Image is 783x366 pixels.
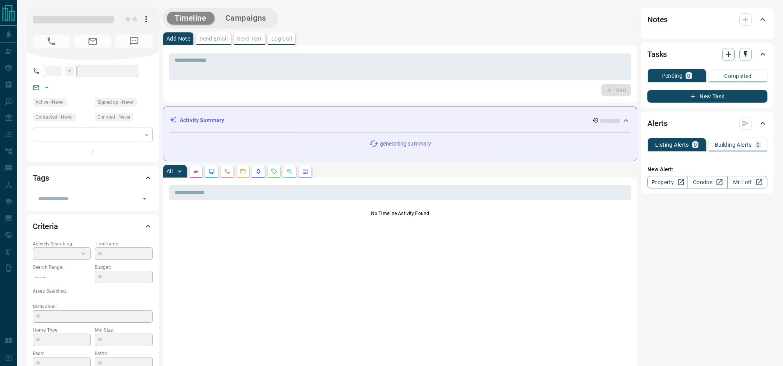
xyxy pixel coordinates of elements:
[33,288,153,295] p: Areas Searched:
[217,12,274,25] button: Campaigns
[97,113,131,121] span: Claimed - Never
[74,35,111,48] span: No Email
[224,168,230,174] svg: Calls
[33,35,70,48] span: No Number
[33,350,91,357] p: Beds:
[647,13,668,26] h2: Notes
[33,303,153,310] p: Motivation:
[33,217,153,236] div: Criteria
[95,350,153,357] p: Baths:
[193,168,199,174] svg: Notes
[169,210,631,217] p: No Timeline Activity Found
[170,113,631,128] div: Activity Summary
[33,271,91,284] p: -- - --
[240,168,246,174] svg: Emails
[647,90,767,103] button: New Task
[255,168,262,174] svg: Listing Alerts
[35,113,73,121] span: Contacted - Never
[45,84,48,91] a: --
[166,169,173,174] p: All
[33,172,49,184] h2: Tags
[756,142,760,147] p: 0
[715,142,752,147] p: Building Alerts
[167,12,214,25] button: Timeline
[139,193,150,204] button: Open
[687,73,690,78] p: 0
[271,168,277,174] svg: Requests
[209,168,215,174] svg: Lead Browsing Activity
[166,36,190,41] p: Add Note
[33,327,91,334] p: Home Type:
[687,176,727,188] a: Condos
[647,117,668,130] h2: Alerts
[33,220,58,233] h2: Criteria
[661,73,682,78] p: Pending
[97,98,134,106] span: Signed up - Never
[95,264,153,271] p: Budget:
[647,10,767,29] div: Notes
[95,327,153,334] p: Min Size:
[655,142,689,147] p: Listing Alerts
[286,168,293,174] svg: Opportunities
[33,240,91,247] p: Actively Searching:
[380,140,431,148] p: generating summary
[115,35,153,48] span: No Number
[724,73,752,79] p: Completed
[180,116,224,124] p: Activity Summary
[35,98,64,106] span: Active - Never
[647,45,767,64] div: Tasks
[647,48,667,60] h2: Tasks
[694,142,697,147] p: 0
[727,176,767,188] a: Mr.Loft
[647,114,767,133] div: Alerts
[33,264,91,271] p: Search Range:
[95,240,153,247] p: Timeframe:
[647,176,688,188] a: Property
[647,165,767,174] p: New Alert:
[302,168,308,174] svg: Agent Actions
[33,169,153,187] div: Tags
